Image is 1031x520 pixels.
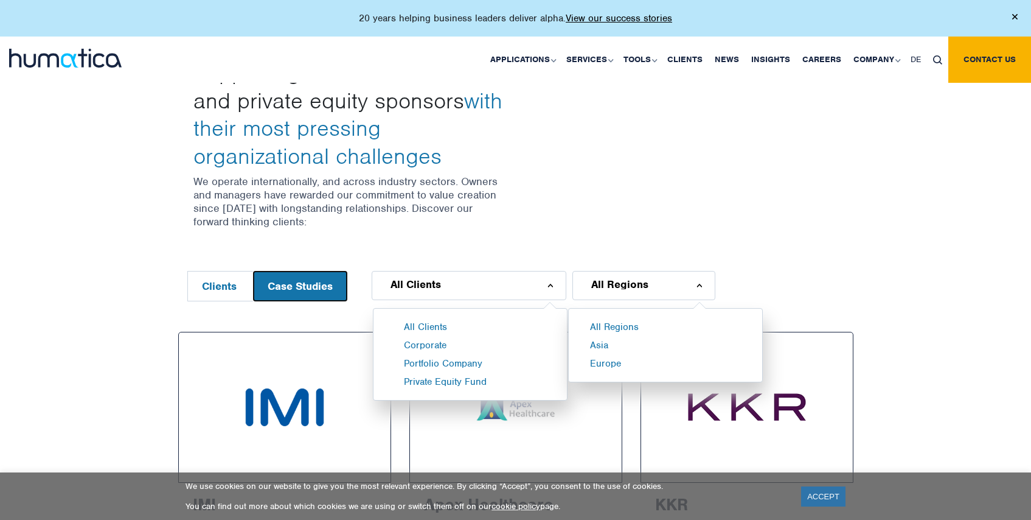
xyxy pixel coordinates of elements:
[590,339,771,357] li: Asia
[391,279,441,289] span: All Clients
[661,37,709,83] a: Clients
[491,501,540,511] a: cookie policy
[254,272,347,301] button: Case Studies
[696,284,702,287] img: d_arroww
[186,481,786,491] p: We use cookies on our website to give you the most relevant experience. By clicking “Accept”, you...
[933,55,942,65] img: search_icon
[566,12,672,24] a: View our success stories
[547,284,553,287] img: d_arroww
[188,272,251,301] button: Clients
[193,59,507,170] h3: Supporting business leaders and private equity sponsors
[463,355,568,460] img: Apex Healthcare
[847,37,904,83] a: Company
[359,12,672,24] p: 20 years helping business leaders deliver alpha.
[193,175,507,228] p: We operate internationally, and across industry sectors. Owners and managers have rewarded our co...
[404,357,567,376] li: Portfolio Company
[664,355,830,460] img: KKR
[404,376,567,394] li: Private Equity Fund
[404,321,567,339] li: All Clients
[801,487,845,507] a: ACCEPT
[560,37,617,83] a: Services
[484,37,560,83] a: Applications
[186,501,786,511] p: You can find out more about which cookies we are using or switch them off on our page.
[904,37,927,83] a: DE
[948,37,1031,83] a: Contact us
[201,355,368,460] img: IMI
[591,279,648,289] span: All Regions
[404,339,567,357] li: Corporate
[745,37,796,83] a: Insights
[796,37,847,83] a: Careers
[590,321,771,339] li: All Regions
[9,49,122,68] img: logo
[617,37,661,83] a: Tools
[193,86,502,170] span: with their most pressing organizational challenges
[590,357,771,376] li: Europe
[709,37,745,83] a: News
[911,54,921,65] span: DE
